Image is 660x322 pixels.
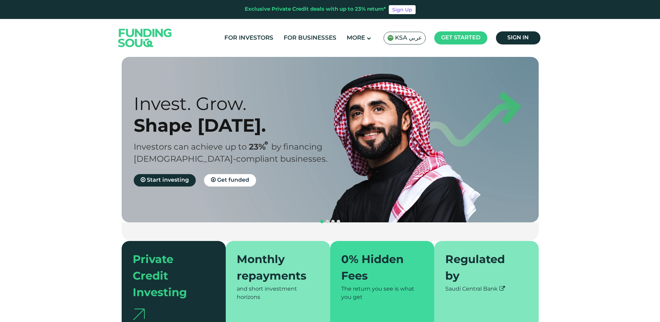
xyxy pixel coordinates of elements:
div: Invest. Grow. [134,93,342,114]
div: Saudi Central Bank [445,285,528,293]
div: The return you see is what you get [341,285,424,302]
button: navigation [336,219,341,224]
button: navigation [325,219,330,224]
img: SA Flag [387,35,394,41]
div: Shape [DATE]. [134,114,342,136]
img: Logo [111,21,179,56]
a: For Businesses [282,32,338,44]
div: Private Credit Investing [133,252,207,302]
div: Regulated by [445,252,519,285]
span: Investors can achieve up to [134,143,247,151]
img: arrow [133,309,145,320]
span: More [347,35,365,41]
div: Exclusive Private Credit deals with up to 23% return* [245,6,386,13]
a: Sign Up [389,5,416,14]
span: 23% [249,143,271,151]
span: KSA عربي [395,34,422,42]
span: Get funded [217,178,249,183]
button: navigation [319,219,325,224]
span: Sign in [507,35,529,40]
div: and short investment horizons [237,285,319,302]
span: Start investing [147,178,189,183]
button: navigation [330,219,336,224]
i: 23% IRR (expected) ~ 15% Net yield (expected) [265,141,268,145]
a: Start investing [134,174,196,187]
a: Sign in [496,31,540,44]
div: Monthly repayments [237,252,311,285]
a: For Investors [223,32,275,44]
span: Get started [441,35,480,40]
a: Get funded [204,174,256,187]
div: 0% Hidden Fees [341,252,415,285]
